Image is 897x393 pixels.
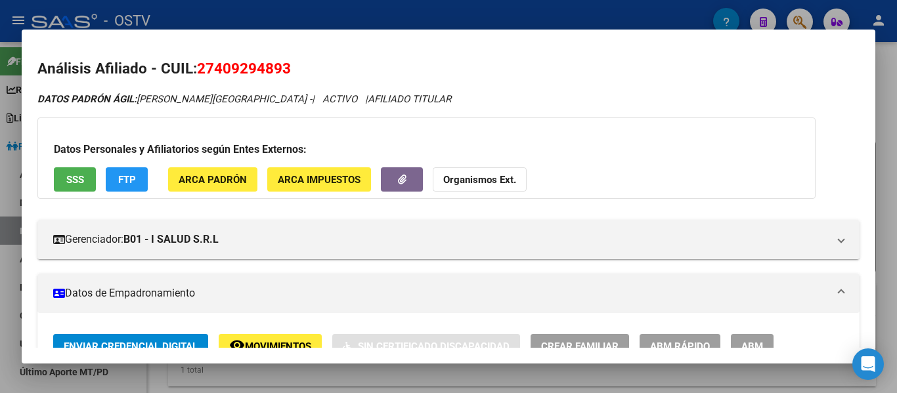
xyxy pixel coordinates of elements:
[267,167,371,192] button: ARCA Impuestos
[37,58,860,80] h2: Análisis Afiliado - CUIL:
[197,60,291,77] span: 27409294893
[443,174,516,186] strong: Organismos Ext.
[852,348,884,380] div: Open Intercom Messenger
[118,174,136,186] span: FTP
[53,285,828,301] mat-panel-title: Datos de Empadronamiento
[245,341,311,352] span: Movimientos
[332,334,520,358] button: Sin Certificado Discapacidad
[53,232,828,247] mat-panel-title: Gerenciador:
[358,341,510,352] span: Sin Certificado Discapacidad
[368,93,451,105] span: AFILIADO TITULAR
[229,337,245,353] mat-icon: remove_red_eye
[37,93,312,105] span: [PERSON_NAME][GEOGRAPHIC_DATA] -
[278,174,361,186] span: ARCA Impuestos
[53,334,208,358] button: Enviar Credencial Digital
[37,93,137,105] strong: DATOS PADRÓN ÁGIL:
[37,93,451,105] i: | ACTIVO |
[37,274,860,313] mat-expansion-panel-header: Datos de Empadronamiento
[66,174,84,186] span: SSS
[541,341,619,352] span: Crear Familiar
[54,167,96,192] button: SSS
[123,232,219,247] strong: B01 - I SALUD S.R.L
[731,334,774,358] button: ABM
[531,334,629,358] button: Crear Familiar
[168,167,257,192] button: ARCA Padrón
[179,174,247,186] span: ARCA Padrón
[640,334,720,358] button: ABM Rápido
[64,341,198,352] span: Enviar Credencial Digital
[433,167,527,192] button: Organismos Ext.
[741,341,763,352] span: ABM
[54,142,799,157] h3: Datos Personales y Afiliatorios según Entes Externos:
[219,334,322,358] button: Movimientos
[106,167,148,192] button: FTP
[650,341,710,352] span: ABM Rápido
[37,220,860,259] mat-expansion-panel-header: Gerenciador:B01 - I SALUD S.R.L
